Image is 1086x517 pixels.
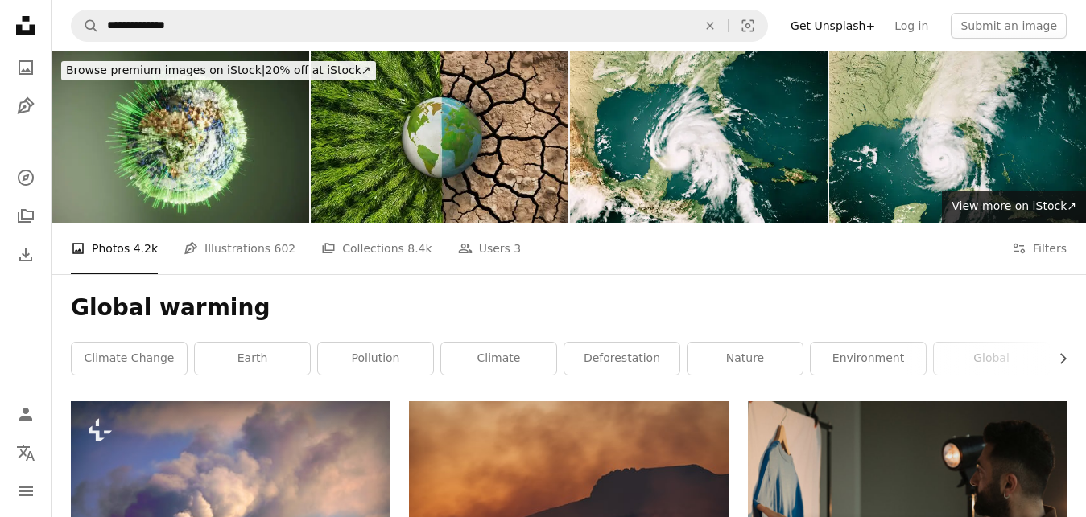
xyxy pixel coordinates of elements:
[10,239,42,271] a: Download History
[951,13,1067,39] button: Submit an image
[934,343,1049,375] a: global
[1048,343,1067,375] button: scroll list to the right
[458,223,522,274] a: Users 3
[564,343,679,375] a: deforestation
[61,61,376,80] div: 20% off at iStock ↗
[72,343,187,375] a: climate change
[811,343,926,375] a: environment
[781,13,885,39] a: Get Unsplash+
[184,223,295,274] a: Illustrations 602
[570,51,828,223] img: Hurricane Helene 2024 Cloud Map Caribbean Sea 3D Render Color
[10,51,42,84] a: Photos
[407,240,432,257] span: 8.4k
[514,240,521,257] span: 3
[66,64,265,76] span: Browse premium images on iStock |
[885,13,938,39] a: Log in
[72,10,99,41] button: Search Unsplash
[952,199,1076,212] span: View more on iStock ↗
[441,343,556,375] a: climate
[275,240,296,257] span: 602
[321,223,432,274] a: Collections 8.4k
[688,343,803,375] a: nature
[318,343,433,375] a: pollution
[10,200,42,232] a: Collections
[10,162,42,194] a: Explore
[52,51,309,223] img: Sustainable data coming from Earth
[71,293,1067,322] h1: Global warming
[10,90,42,122] a: Illustrations
[1012,223,1067,274] button: Filters
[729,10,767,41] button: Visual search
[10,10,42,45] a: Home — Unsplash
[52,51,386,90] a: Browse premium images on iStock|20% off at iStock↗
[692,10,728,41] button: Clear
[10,475,42,507] button: Menu
[195,343,310,375] a: earth
[10,437,42,469] button: Language
[311,51,568,223] img: A conceptual image of Climate Change
[409,500,728,515] a: silhouette of trees during sunset
[10,398,42,430] a: Log in / Sign up
[71,10,768,42] form: Find visuals sitewide
[942,191,1086,223] a: View more on iStock↗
